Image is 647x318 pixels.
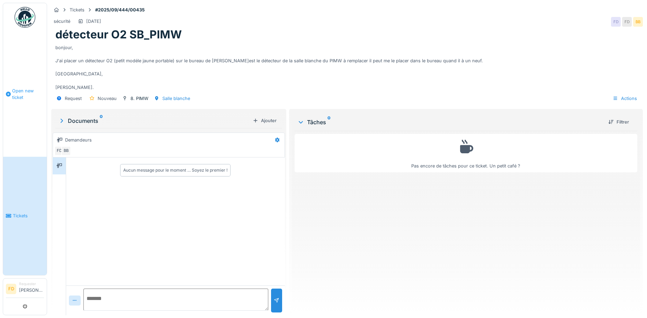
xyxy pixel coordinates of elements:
div: sécurité [54,18,70,25]
div: BB [61,146,71,156]
div: BB [633,17,643,27]
li: FD [6,284,16,294]
span: Tickets [13,212,44,219]
div: Ajouter [250,116,279,125]
div: Tickets [70,7,84,13]
h1: détecteur O2 SB_PIMW [55,28,182,41]
div: 8. PIMW [131,95,149,102]
div: Salle blanche [162,95,190,102]
strong: #2025/09/444/00435 [92,7,147,13]
div: Demandeurs [65,137,92,143]
img: Badge_color-CXgf-gQk.svg [15,7,35,28]
div: Filtrer [605,117,632,127]
div: Documents [58,117,250,125]
div: Tâches [297,118,603,126]
div: FD [622,17,632,27]
div: bonjour, J'ai placer un détecteur O2 (petit modéle jaune portable) sur le bureau de [PERSON_NAME]... [55,42,639,91]
div: Actions [610,93,640,103]
div: FD [54,146,64,156]
a: FD Requester[PERSON_NAME] [6,281,44,298]
a: Tickets [3,157,47,275]
a: Open new ticket [3,31,47,157]
div: FD [611,17,621,27]
sup: 0 [327,118,331,126]
span: Open new ticket [12,88,44,101]
div: Nouveau [98,95,117,102]
div: Aucun message pour le moment … Soyez le premier ! [123,167,227,173]
div: Request [65,95,82,102]
div: Pas encore de tâches pour ce ticket. Un petit café ? [299,137,633,169]
div: Requester [19,281,44,287]
div: [DATE] [86,18,101,25]
sup: 0 [100,117,103,125]
li: [PERSON_NAME] [19,281,44,296]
